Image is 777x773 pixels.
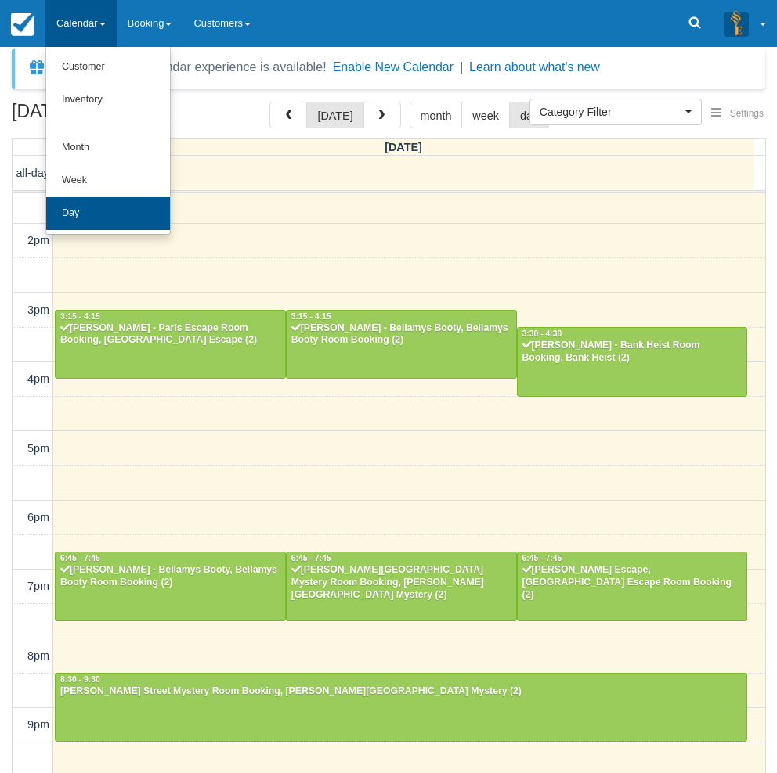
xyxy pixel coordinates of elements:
a: 3:15 - 4:15[PERSON_NAME] - Bellamys Booty, Bellamys Booty Room Booking (2) [286,310,517,379]
span: Settings [730,108,764,119]
span: 8pm [27,649,49,662]
a: Month [46,131,170,164]
div: [PERSON_NAME] - Paris Escape Room Booking, [GEOGRAPHIC_DATA] Escape (2) [60,322,281,347]
span: all-day [16,167,49,179]
img: A3 [724,11,749,36]
span: 4pm [27,372,49,385]
a: 6:45 - 7:45[PERSON_NAME] - Bellamys Booty, Bellamys Booty Room Booking (2) [55,552,286,620]
span: 3:30 - 4:30 [522,329,562,338]
span: 6:45 - 7:45 [291,554,331,563]
div: [PERSON_NAME] - Bellamys Booty, Bellamys Booty Room Booking (2) [291,322,512,347]
button: [DATE] [306,102,363,128]
a: 8:30 - 9:30[PERSON_NAME] Street Mystery Room Booking, [PERSON_NAME][GEOGRAPHIC_DATA] Mystery (2) [55,673,747,742]
a: Learn about what's new [469,60,600,74]
span: 6pm [27,511,49,523]
a: Inventory [46,84,170,117]
span: | [460,60,463,74]
button: day [509,102,549,128]
span: [DATE] [385,141,422,153]
div: A new Booking Calendar experience is available! [52,58,327,77]
div: [PERSON_NAME][GEOGRAPHIC_DATA] Mystery Room Booking, [PERSON_NAME][GEOGRAPHIC_DATA] Mystery (2) [291,564,512,602]
span: 7pm [27,580,49,592]
button: Settings [702,102,773,125]
span: 5pm [27,442,49,455]
span: 3:15 - 4:15 [60,312,100,321]
button: Enable New Calendar [333,59,454,75]
span: 8:30 - 9:30 [60,675,100,684]
span: 6:45 - 7:45 [60,554,100,563]
button: Category Filter [529,99,702,125]
a: Day [46,197,170,230]
span: 6:45 - 7:45 [522,554,562,563]
span: Category Filter [540,104,681,120]
h2: [DATE] [12,102,210,131]
ul: Calendar [45,47,171,235]
a: 3:15 - 4:15[PERSON_NAME] - Paris Escape Room Booking, [GEOGRAPHIC_DATA] Escape (2) [55,310,286,379]
a: Week [46,164,170,197]
span: 3:15 - 4:15 [291,312,331,321]
span: 2pm [27,234,49,246]
a: 6:45 - 7:45[PERSON_NAME] Escape, [GEOGRAPHIC_DATA] Escape Room Booking (2) [517,552,748,620]
div: [PERSON_NAME] - Bellamys Booty, Bellamys Booty Room Booking (2) [60,564,281,589]
a: Customer [46,51,170,84]
button: week [461,102,510,128]
button: month [410,102,463,128]
a: 6:45 - 7:45[PERSON_NAME][GEOGRAPHIC_DATA] Mystery Room Booking, [PERSON_NAME][GEOGRAPHIC_DATA] My... [286,552,517,620]
div: [PERSON_NAME] Escape, [GEOGRAPHIC_DATA] Escape Room Booking (2) [522,564,743,602]
img: checkfront-main-nav-mini-logo.png [11,13,34,36]
span: 3pm [27,304,49,316]
span: 9pm [27,718,49,731]
a: 3:30 - 4:30[PERSON_NAME] - Bank Heist Room Booking, Bank Heist (2) [517,327,748,396]
div: [PERSON_NAME] Street Mystery Room Booking, [PERSON_NAME][GEOGRAPHIC_DATA] Mystery (2) [60,685,743,698]
div: [PERSON_NAME] - Bank Heist Room Booking, Bank Heist (2) [522,340,743,365]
